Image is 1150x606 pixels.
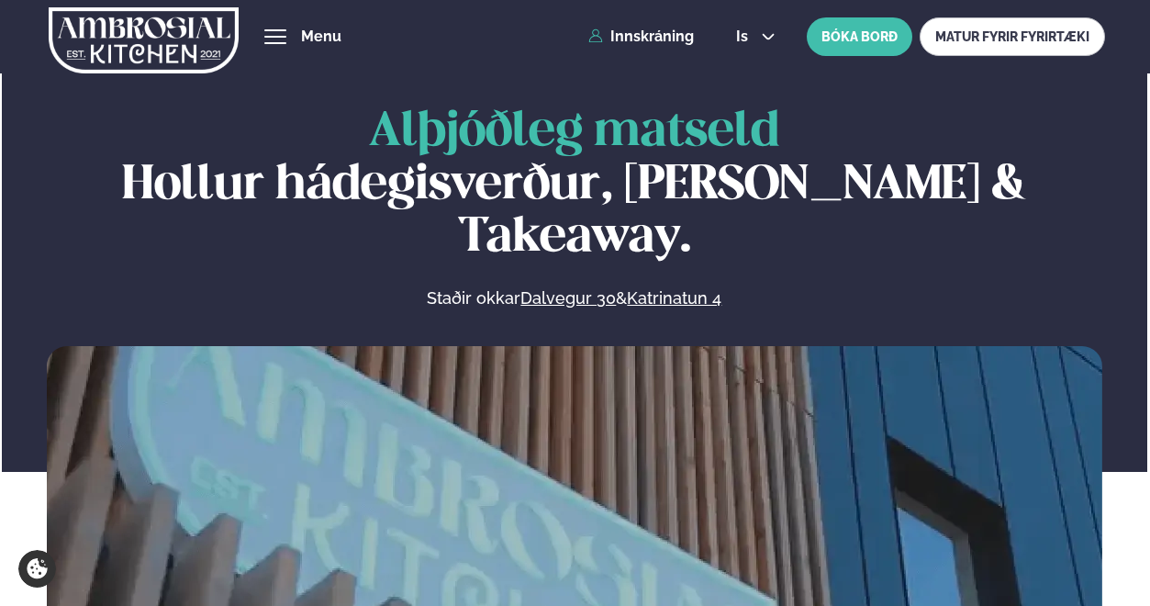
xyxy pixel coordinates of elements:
[18,550,56,588] a: Cookie settings
[807,17,912,56] button: BÓKA BORÐ
[47,107,1102,265] h1: Hollur hádegisverður, [PERSON_NAME] & Takeaway.
[721,29,790,44] button: is
[228,287,921,309] p: Staðir okkar &
[736,29,754,44] span: is
[920,17,1105,56] a: MATUR FYRIR FYRIRTÆKI
[264,26,286,48] button: hamburger
[520,287,616,309] a: Dalvegur 30
[49,3,239,78] img: logo
[588,28,694,45] a: Innskráning
[627,287,721,309] a: Katrinatun 4
[369,110,779,155] span: Alþjóðleg matseld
